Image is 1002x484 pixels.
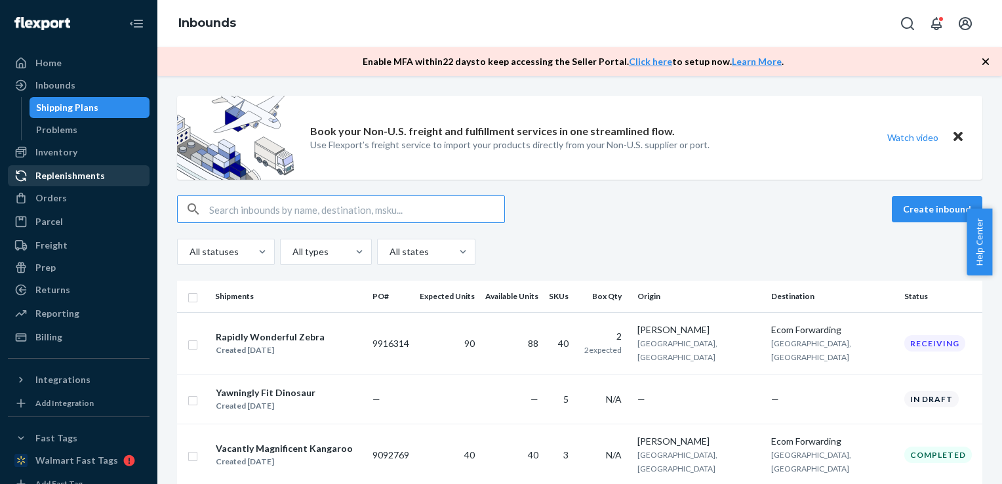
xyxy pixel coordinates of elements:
[923,10,950,37] button: Open notifications
[8,369,150,390] button: Integrations
[35,261,56,274] div: Prep
[732,56,782,67] a: Learn More
[35,79,75,92] div: Inbounds
[771,435,894,448] div: Ecom Forwarding
[216,331,325,344] div: Rapidly Wonderful Zebra
[310,138,710,151] p: Use Flexport’s freight service to import your products directly from your Non-U.S. supplier or port.
[464,449,475,460] span: 40
[35,239,68,252] div: Freight
[892,196,982,222] button: Create inbound
[310,124,675,139] p: Book your Non-U.S. freight and fulfillment services in one streamlined flow.
[563,393,569,405] span: 5
[879,128,947,147] button: Watch video
[8,211,150,232] a: Parcel
[210,281,367,312] th: Shipments
[528,449,538,460] span: 40
[35,169,105,182] div: Replenishments
[637,393,645,405] span: —
[30,97,150,118] a: Shipping Plans
[216,399,315,413] div: Created [DATE]
[894,10,921,37] button: Open Search Box
[629,56,672,67] a: Click here
[372,393,380,405] span: —
[579,281,632,312] th: Box Qty
[216,442,353,455] div: Vacantly Magnificent Kangaroo
[637,323,761,336] div: [PERSON_NAME]
[14,17,70,30] img: Flexport logo
[30,119,150,140] a: Problems
[637,435,761,448] div: [PERSON_NAME]
[904,335,965,352] div: Receiving
[35,373,90,386] div: Integrations
[904,447,972,463] div: Completed
[216,455,353,468] div: Created [DATE]
[291,245,292,258] input: All types
[899,281,982,312] th: Status
[35,454,118,467] div: Walmart Fast Tags
[367,281,414,312] th: PO#
[584,345,622,355] span: 2 expected
[606,393,622,405] span: N/A
[464,338,475,349] span: 90
[8,327,150,348] a: Billing
[563,449,569,460] span: 3
[123,10,150,37] button: Close Navigation
[8,52,150,73] a: Home
[216,344,325,357] div: Created [DATE]
[637,338,717,362] span: [GEOGRAPHIC_DATA], [GEOGRAPHIC_DATA]
[414,281,480,312] th: Expected Units
[950,128,967,147] button: Close
[8,395,150,411] a: Add Integration
[35,307,79,320] div: Reporting
[8,75,150,96] a: Inbounds
[168,5,247,43] ol: breadcrumbs
[178,16,236,30] a: Inbounds
[8,142,150,163] a: Inventory
[35,397,94,409] div: Add Integration
[35,215,63,228] div: Parcel
[8,235,150,256] a: Freight
[388,245,390,258] input: All states
[904,391,959,407] div: In draft
[584,330,622,343] div: 2
[35,432,77,445] div: Fast Tags
[771,393,779,405] span: —
[367,312,414,374] td: 9916314
[8,450,150,471] a: Walmart Fast Tags
[606,449,622,460] span: N/A
[216,386,315,399] div: Yawningly Fit Dinosaur
[35,56,62,70] div: Home
[771,338,851,362] span: [GEOGRAPHIC_DATA], [GEOGRAPHIC_DATA]
[8,303,150,324] a: Reporting
[8,188,150,209] a: Orders
[952,10,978,37] button: Open account menu
[632,281,766,312] th: Origin
[766,281,900,312] th: Destination
[771,323,894,336] div: Ecom Forwarding
[528,338,538,349] span: 88
[209,196,504,222] input: Search inbounds by name, destination, msku...
[35,192,67,205] div: Orders
[35,283,70,296] div: Returns
[363,55,784,68] p: Enable MFA within 22 days to keep accessing the Seller Portal. to setup now. .
[36,101,98,114] div: Shipping Plans
[36,123,77,136] div: Problems
[188,245,190,258] input: All statuses
[558,338,569,349] span: 40
[637,450,717,474] span: [GEOGRAPHIC_DATA], [GEOGRAPHIC_DATA]
[35,331,62,344] div: Billing
[8,428,150,449] button: Fast Tags
[531,393,538,405] span: —
[967,209,992,275] button: Help Center
[544,281,579,312] th: SKUs
[771,450,851,474] span: [GEOGRAPHIC_DATA], [GEOGRAPHIC_DATA]
[8,279,150,300] a: Returns
[480,281,544,312] th: Available Units
[8,165,150,186] a: Replenishments
[8,257,150,278] a: Prep
[35,146,77,159] div: Inventory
